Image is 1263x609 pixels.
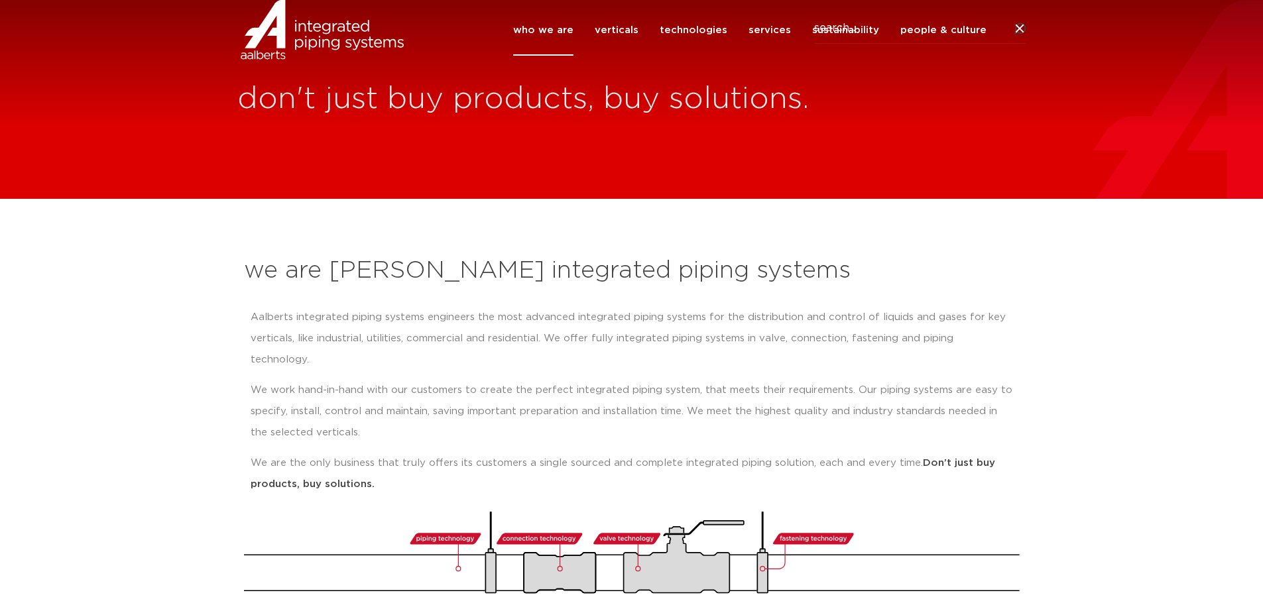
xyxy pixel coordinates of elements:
nav: Menu [513,5,987,56]
a: technologies [660,5,727,56]
a: services [749,5,791,56]
a: sustainability [812,5,879,56]
a: people & culture [900,5,987,56]
h2: we are [PERSON_NAME] integrated piping systems [244,255,1020,287]
a: verticals [595,5,638,56]
p: Aalberts integrated piping systems engineers the most advanced integrated piping systems for the ... [251,307,1013,370]
p: We are the only business that truly offers its customers a single sourced and complete integrated... [251,453,1013,495]
a: who we are [513,5,573,56]
p: We work hand-in-hand with our customers to create the perfect integrated piping system, that meet... [251,380,1013,443]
